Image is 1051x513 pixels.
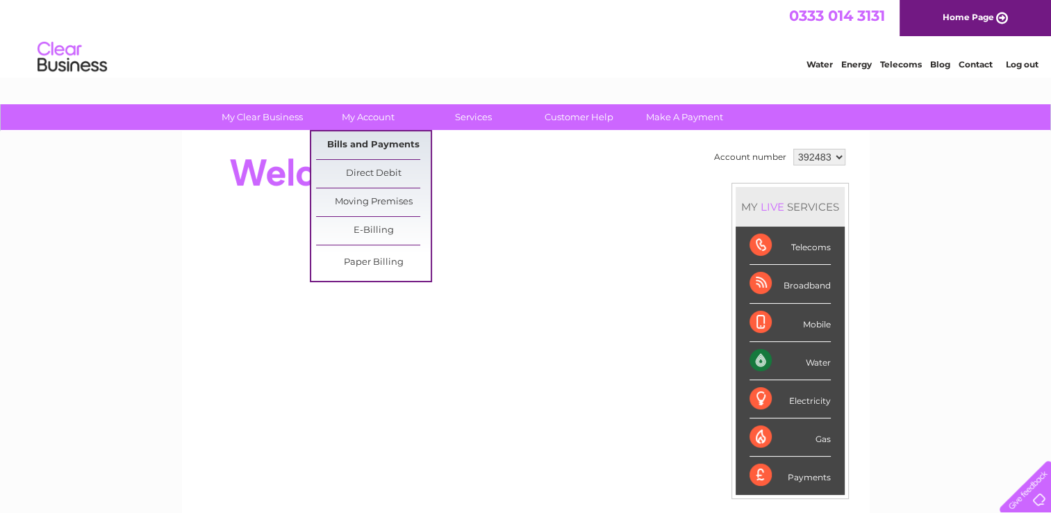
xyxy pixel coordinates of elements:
a: Contact [959,59,993,70]
a: My Clear Business [205,104,320,130]
a: Services [416,104,531,130]
td: Account number [711,145,790,169]
div: Payments [750,457,831,494]
div: Mobile [750,304,831,342]
a: Bills and Payments [316,131,431,159]
a: E-Billing [316,217,431,245]
a: My Account [311,104,425,130]
div: Clear Business is a trading name of Verastar Limited (registered in [GEOGRAPHIC_DATA] No. 3667643... [198,8,854,67]
div: Electricity [750,380,831,418]
a: Moving Premises [316,188,431,216]
a: Energy [841,59,872,70]
div: LIVE [758,200,787,213]
div: Gas [750,418,831,457]
a: Customer Help [522,104,636,130]
a: Telecoms [880,59,922,70]
a: 0333 014 3131 [789,7,885,24]
div: MY SERVICES [736,187,845,227]
div: Water [750,342,831,380]
a: Paper Billing [316,249,431,277]
a: Direct Debit [316,160,431,188]
div: Broadband [750,265,831,303]
a: Make A Payment [627,104,742,130]
div: Telecoms [750,227,831,265]
a: Log out [1005,59,1038,70]
img: logo.png [37,36,108,79]
a: Water [806,59,833,70]
a: Blog [930,59,950,70]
